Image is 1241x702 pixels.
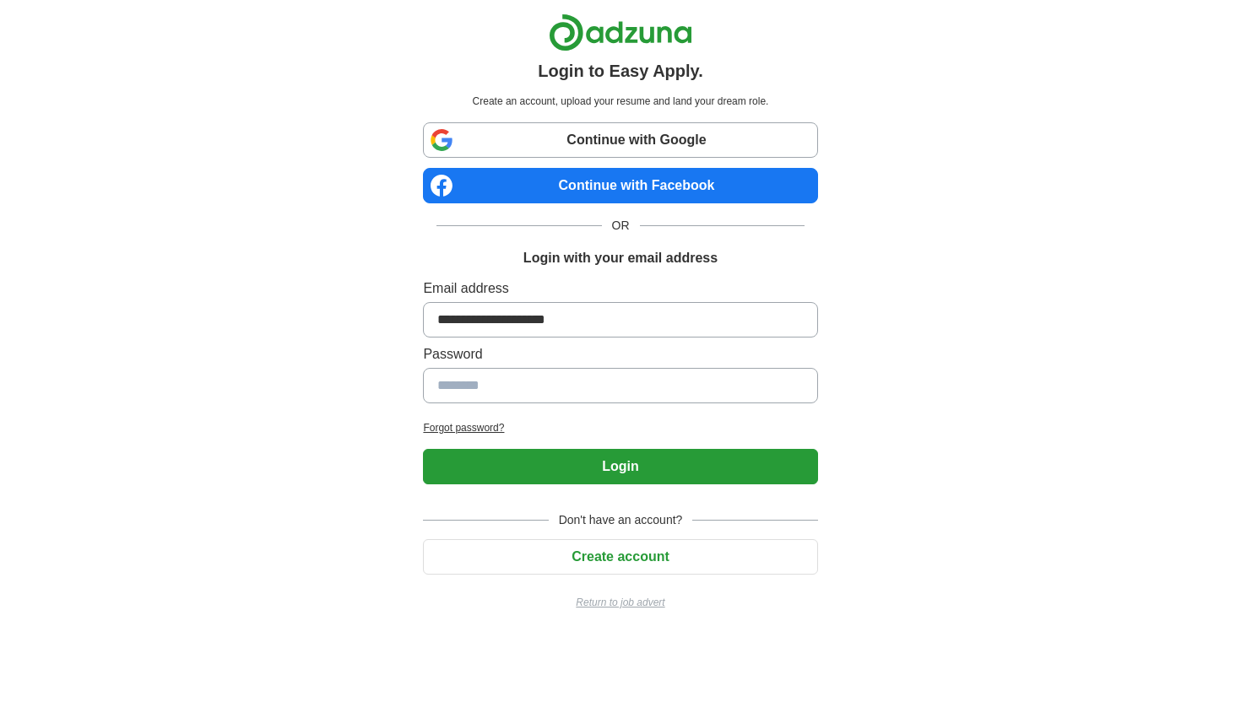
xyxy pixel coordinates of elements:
[549,13,692,51] img: Adzuna logo
[423,449,817,484] button: Login
[602,217,640,235] span: OR
[538,58,703,84] h1: Login to Easy Apply.
[423,168,817,203] a: Continue with Facebook
[423,420,817,435] a: Forgot password?
[426,94,814,109] p: Create an account, upload your resume and land your dream role.
[523,248,718,268] h1: Login with your email address
[423,549,817,564] a: Create account
[423,539,817,575] button: Create account
[423,278,817,299] label: Email address
[423,595,817,610] a: Return to job advert
[423,344,817,364] label: Password
[549,511,693,529] span: Don't have an account?
[423,122,817,158] a: Continue with Google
